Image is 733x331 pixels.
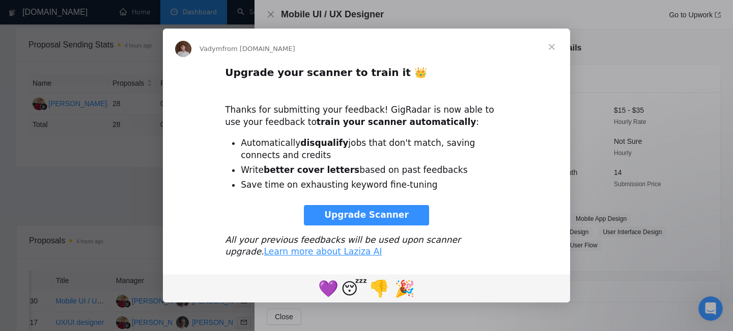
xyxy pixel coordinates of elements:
span: sleeping reaction [341,276,366,300]
span: tada reaction [392,276,417,300]
span: purple heart reaction [316,276,341,300]
b: Upgrade your scanner to train it 👑 [225,66,427,79]
div: Thanks for submitting your feedback! GigRadar is now able to use your feedback to : [225,92,508,129]
li: Save time on exhausting keyword fine-tuning [241,179,508,191]
span: from [DOMAIN_NAME] [222,45,295,53]
img: Profile image for Vadym [175,41,191,57]
span: Upgrade Scanner [324,210,409,220]
span: 👎 [369,279,389,298]
li: Automatically jobs that don't match, saving connects and credits [241,137,508,162]
a: Learn more about Laziza AI [264,246,382,257]
i: All your previous feedbacks will be used upon scanner upgrade. [225,235,461,257]
span: 😴 [341,279,367,298]
b: disqualify [300,138,348,148]
span: Vadym [200,45,222,53]
b: better cover letters [264,165,359,175]
span: 🎉 [394,279,415,298]
b: train your scanner automatically [317,117,476,127]
span: 1 reaction [366,276,392,300]
a: Upgrade Scanner [304,205,429,225]
span: 💜 [318,279,339,298]
li: Write based on past feedbacks [241,164,508,176]
span: Close [533,29,570,65]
